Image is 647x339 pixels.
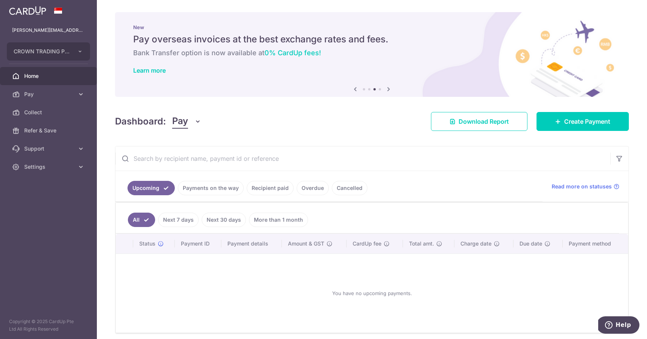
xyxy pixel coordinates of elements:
a: Recipient paid [247,181,294,195]
span: Home [24,72,74,80]
div: You have no upcoming payments. [125,260,619,327]
th: Payment details [221,234,282,253]
span: CardUp fee [353,240,381,247]
span: 0% CardUp fees! [264,49,321,57]
iframe: Opens a widget where you can find more information [598,316,639,335]
span: Read more on statuses [552,183,612,190]
img: International Invoice Banner [115,12,629,97]
span: Pay [24,90,74,98]
a: Read more on statuses [552,183,619,190]
a: Create Payment [537,112,629,131]
span: Collect [24,109,74,116]
input: Search by recipient name, payment id or reference [115,146,610,171]
span: Support [24,145,74,152]
span: Amount & GST [288,240,324,247]
span: Charge date [460,240,491,247]
span: Refer & Save [24,127,74,134]
span: Due date [519,240,542,247]
span: Total amt. [409,240,434,247]
a: Overdue [297,181,329,195]
h4: Dashboard: [115,115,166,128]
button: CROWN TRADING PTE LTD [7,42,90,61]
span: Pay [172,114,188,129]
span: Download Report [459,117,509,126]
a: Next 30 days [202,213,246,227]
h5: Pay overseas invoices at the best exchange rates and fees. [133,33,611,45]
a: All [128,213,155,227]
a: Cancelled [332,181,367,195]
img: CardUp [9,6,46,15]
span: CROWN TRADING PTE LTD [14,48,70,55]
th: Payment ID [175,234,221,253]
p: New [133,24,611,30]
span: Create Payment [564,117,610,126]
h6: Bank Transfer option is now available at [133,48,611,58]
a: More than 1 month [249,213,308,227]
span: Settings [24,163,74,171]
th: Payment method [563,234,628,253]
a: Next 7 days [158,213,199,227]
p: [PERSON_NAME][EMAIL_ADDRESS][DOMAIN_NAME] [12,26,85,34]
a: Upcoming [128,181,175,195]
a: Payments on the way [178,181,244,195]
span: Status [139,240,156,247]
a: Download Report [431,112,527,131]
button: Pay [172,114,201,129]
a: Learn more [133,67,166,74]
